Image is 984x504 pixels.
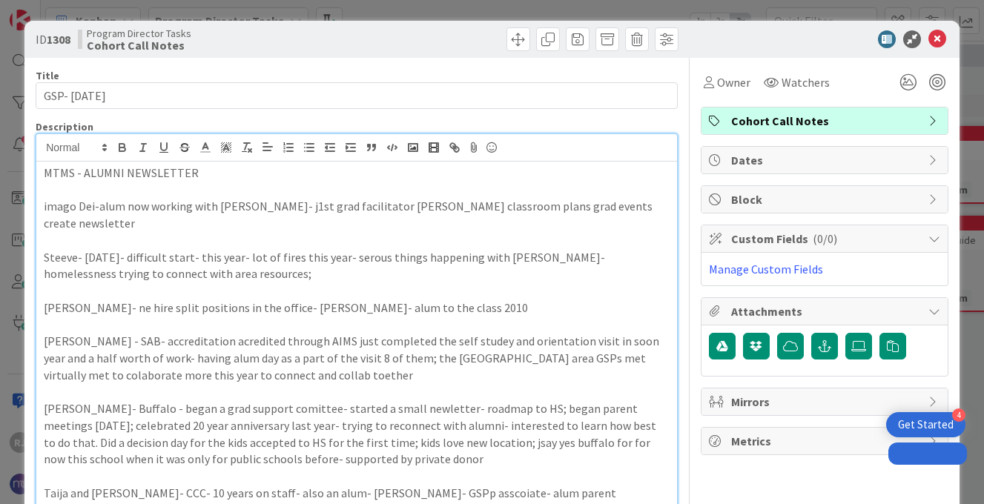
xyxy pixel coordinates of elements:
div: Open Get Started checklist, remaining modules: 4 [886,412,965,437]
span: ( 0/0 ) [813,231,837,246]
p: MTMS - ALUMNI NEWSLETTER [44,165,670,182]
p: [PERSON_NAME]- ne hire split positions in the office- [PERSON_NAME]- alum to the class 2010 [44,299,670,316]
b: 1308 [47,32,70,47]
span: ID [36,30,70,48]
span: Cohort Call Notes [731,112,921,130]
p: create newsletter [44,215,670,232]
span: Dates [731,151,921,169]
span: Watchers [782,73,830,91]
span: Custom Fields [731,230,921,248]
span: Description [36,120,93,133]
span: Owner [717,73,750,91]
p: [PERSON_NAME] - SAB- accreditation acredited through AIMS just completed the self studey and orie... [44,333,670,383]
a: Manage Custom Fields [709,262,823,276]
p: Steeve- [DATE]- difficult start- this year- lot of fires this year- serous things happening with ... [44,249,670,282]
input: type card name here... [36,82,678,109]
span: Mirrors [731,393,921,411]
span: Block [731,190,921,208]
p: imago Dei-alum now working with [PERSON_NAME]- j1st grad facilitator [PERSON_NAME] classroom plan... [44,198,670,215]
span: Metrics [731,432,921,450]
label: Title [36,69,59,82]
b: Cohort Call Notes [87,39,191,51]
p: [PERSON_NAME]- Buffalo - began a grad support comittee- started a small newletter- roadmap to HS;... [44,400,670,468]
div: 4 [952,408,965,422]
span: Attachments [731,302,921,320]
div: Get Started [898,417,954,432]
span: Program Director Tasks [87,27,191,39]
